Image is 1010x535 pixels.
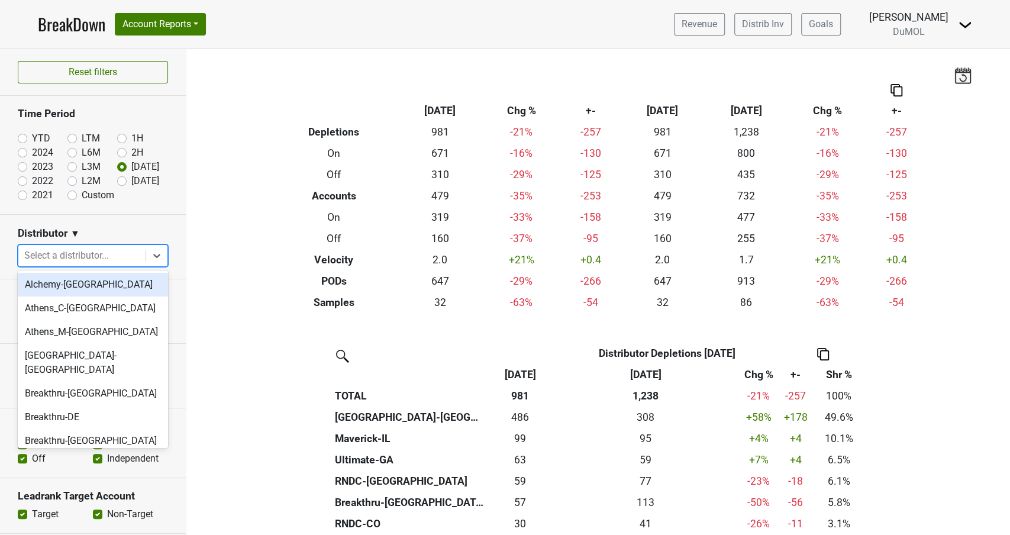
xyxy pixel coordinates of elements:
[115,13,206,36] button: Account Reports
[486,428,554,449] td: 99.165
[811,428,866,449] td: 10.1%
[131,160,159,174] label: [DATE]
[398,292,482,313] td: 32
[270,270,398,292] th: PODs
[811,513,866,534] td: 3.1%
[482,270,561,292] td: -29 %
[489,452,551,468] div: 63
[620,143,704,164] td: 671
[554,385,737,407] th: 1,238
[332,492,486,513] th: Breakthru-[GEOGRAPHIC_DATA]
[747,390,770,402] span: -21%
[557,452,734,468] div: 59
[867,270,927,292] td: -266
[620,292,704,313] td: 32
[557,431,734,446] div: 95
[785,390,806,402] span: -257
[620,228,704,249] td: 160
[270,249,398,270] th: Velocity
[620,185,704,207] td: 479
[32,146,53,160] label: 2024
[332,346,351,365] img: filter
[32,188,53,202] label: 2021
[270,121,398,143] th: Depletions
[620,207,704,228] td: 319
[398,121,482,143] td: 981
[560,228,620,249] td: -95
[560,270,620,292] td: -266
[486,385,554,407] th: 981
[270,164,398,185] th: Off
[18,382,168,405] div: Breakthru-[GEOGRAPHIC_DATA]
[554,513,737,534] th: 40.999
[783,516,808,531] div: -11
[332,364,486,385] th: &nbsp;: activate to sort column ascending
[489,431,551,446] div: 99
[704,228,788,249] td: 255
[620,121,704,143] td: 981
[82,131,100,146] label: LTM
[398,185,482,207] td: 479
[482,185,561,207] td: -35 %
[131,131,143,146] label: 1H
[867,292,927,313] td: -54
[811,364,866,385] th: Shr %: activate to sort column ascending
[737,407,780,428] td: +58 %
[554,470,737,492] th: 77.167
[704,121,788,143] td: 1,238
[704,270,788,292] td: 913
[954,67,972,83] img: last_updated_date
[32,174,53,188] label: 2022
[398,100,482,121] th: [DATE]
[554,428,737,449] th: 95.333
[867,164,927,185] td: -125
[32,452,46,466] label: Off
[32,507,59,521] label: Target
[557,473,734,489] div: 77
[18,108,168,120] h3: Time Period
[398,270,482,292] td: 647
[557,410,734,425] div: 308
[398,164,482,185] td: 310
[270,228,398,249] th: Off
[486,407,554,428] td: 486
[332,428,486,449] th: Maverick-IL
[704,185,788,207] td: 732
[332,513,486,534] th: RNDC-CO
[489,516,551,531] div: 30
[788,292,867,313] td: -63 %
[560,121,620,143] td: -257
[788,185,867,207] td: -35 %
[788,270,867,292] td: -29 %
[489,473,551,489] div: 59
[560,143,620,164] td: -130
[398,249,482,270] td: 2.0
[332,385,486,407] th: TOTAL
[270,143,398,164] th: On
[18,61,168,83] button: Reset filters
[704,143,788,164] td: 800
[737,470,780,492] td: -23 %
[560,164,620,185] td: -125
[486,513,554,534] td: 30.167
[18,405,168,429] div: Breakthru-DE
[560,185,620,207] td: -253
[482,164,561,185] td: -29 %
[18,273,168,296] div: Alchemy-[GEOGRAPHIC_DATA]
[18,429,168,453] div: Breakthru-[GEOGRAPHIC_DATA]
[560,100,620,121] th: +-
[489,495,551,510] div: 57
[704,100,788,121] th: [DATE]
[704,164,788,185] td: 435
[817,348,829,360] img: Copy to clipboard
[620,100,704,121] th: [DATE]
[811,492,866,513] td: 5.8%
[486,470,554,492] td: 59.332
[867,143,927,164] td: -130
[38,12,105,37] a: BreakDown
[704,207,788,228] td: 477
[737,428,780,449] td: +4 %
[82,188,114,202] label: Custom
[867,207,927,228] td: -158
[620,249,704,270] td: 2.0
